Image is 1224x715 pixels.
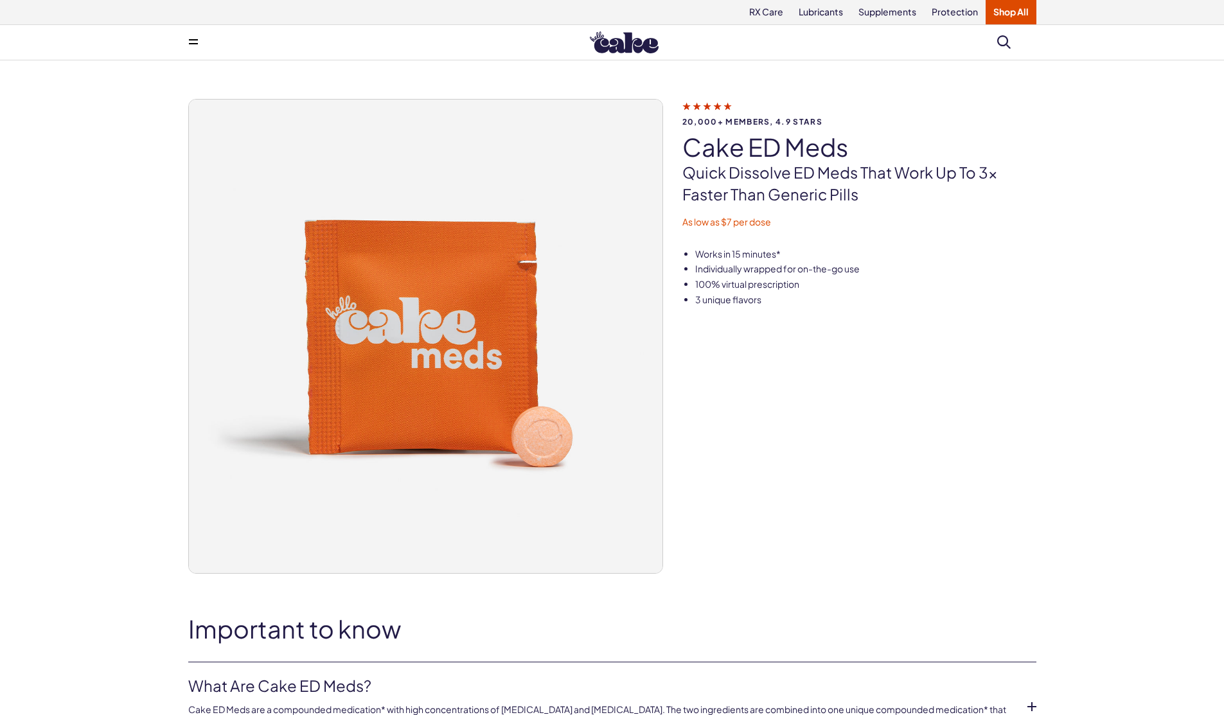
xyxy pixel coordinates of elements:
[188,615,1036,642] h2: Important to know
[695,248,1036,261] li: Works in 15 minutes*
[682,162,1036,205] p: Quick dissolve ED Meds that work up to 3x faster than generic pills
[695,278,1036,291] li: 100% virtual prescription
[682,100,1036,126] a: 20,000+ members, 4.9 stars
[682,118,1036,126] span: 20,000+ members, 4.9 stars
[189,100,662,573] img: Cake ED Meds
[695,263,1036,276] li: Individually wrapped for on-the-go use
[695,294,1036,306] li: 3 unique flavors
[188,675,1016,697] a: What are Cake ED Meds?
[682,134,1036,161] h1: Cake ED Meds
[590,31,659,53] img: Hello Cake
[682,216,1036,229] p: As low as $7 per dose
